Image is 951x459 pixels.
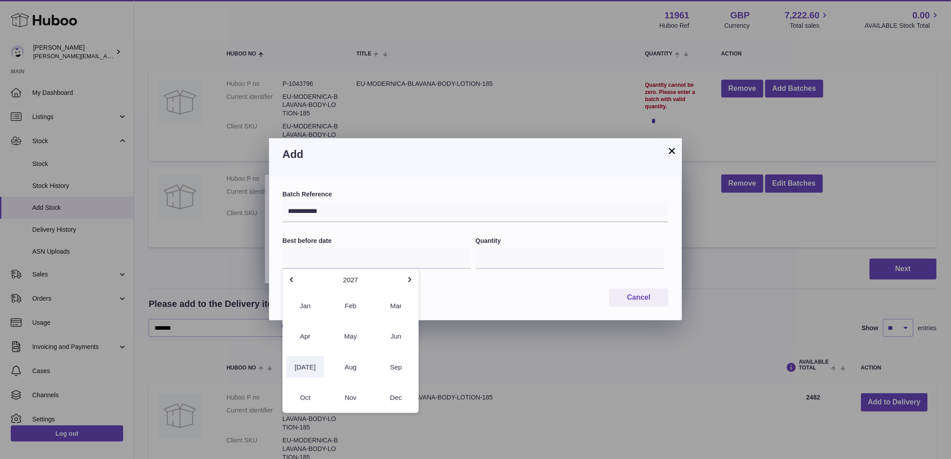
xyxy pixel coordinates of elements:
[331,295,369,316] button: Feb
[377,295,415,316] button: Mar
[286,326,324,347] button: Apr
[286,387,324,408] button: Oct
[377,387,415,408] button: Dec
[286,356,324,378] button: [DATE]
[475,237,664,245] label: Quantity
[331,326,369,347] button: May
[286,295,324,316] button: Jan
[331,356,369,378] button: Aug
[377,326,415,347] button: Jun
[283,147,668,161] h3: Add
[283,190,668,199] label: Batch Reference
[343,276,358,283] button: 2027
[283,237,471,245] label: Best before date
[377,356,415,378] button: Sep
[667,145,677,156] button: ×
[331,387,369,408] button: Nov
[609,289,668,307] button: Cancel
